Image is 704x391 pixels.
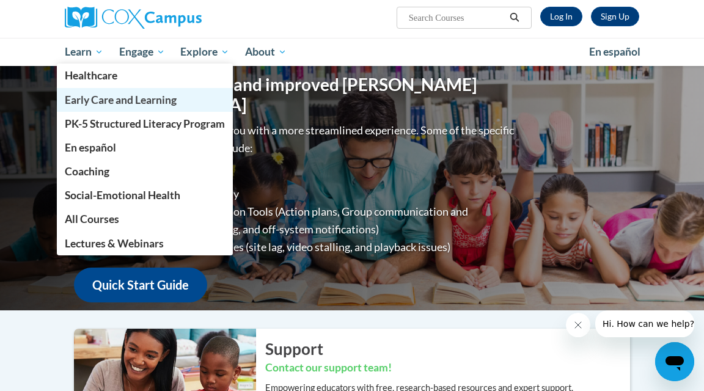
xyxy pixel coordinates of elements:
[581,39,648,65] a: En español
[57,112,233,136] a: PK-5 Structured Literacy Program
[57,232,233,255] a: Lectures & Webinars
[237,38,295,66] a: About
[65,141,116,154] span: En español
[245,45,287,59] span: About
[98,203,517,238] li: Enhanced Group Collaboration Tools (Action plans, Group communication and collaboration tools, re...
[98,167,517,185] li: Improved Site Navigation
[65,237,164,250] span: Lectures & Webinars
[595,310,694,337] iframe: Message from company
[98,238,517,256] li: Diminished progression issues (site lag, video stalling, and playback issues)
[74,75,517,115] h1: Welcome to the new and improved [PERSON_NAME][GEOGRAPHIC_DATA]
[655,342,694,381] iframe: Button to launch messaging window
[591,7,639,26] a: Register
[57,88,233,112] a: Early Care and Learning
[172,38,237,66] a: Explore
[119,45,165,59] span: Engage
[65,45,103,59] span: Learn
[111,38,173,66] a: Engage
[589,45,640,58] span: En español
[65,213,119,225] span: All Courses
[408,10,505,25] input: Search Courses
[98,185,517,203] li: Greater Device Compatibility
[65,117,225,130] span: PK-5 Structured Literacy Program
[57,38,111,66] a: Learn
[57,136,233,159] a: En español
[180,45,229,59] span: Explore
[56,38,648,66] div: Main menu
[265,338,630,360] h2: Support
[74,268,207,302] a: Quick Start Guide
[74,122,517,157] p: Overall, we are proud to provide you with a more streamlined experience. Some of the specific cha...
[566,313,590,337] iframe: Close message
[65,69,117,82] span: Healthcare
[57,207,233,231] a: All Courses
[505,10,524,25] button: Search
[65,189,180,202] span: Social-Emotional Health
[65,93,177,106] span: Early Care and Learning
[65,7,244,29] a: Cox Campus
[540,7,582,26] a: Log In
[57,183,233,207] a: Social-Emotional Health
[65,7,202,29] img: Cox Campus
[65,165,109,178] span: Coaching
[57,64,233,87] a: Healthcare
[57,159,233,183] a: Coaching
[265,360,630,376] h3: Contact our support team!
